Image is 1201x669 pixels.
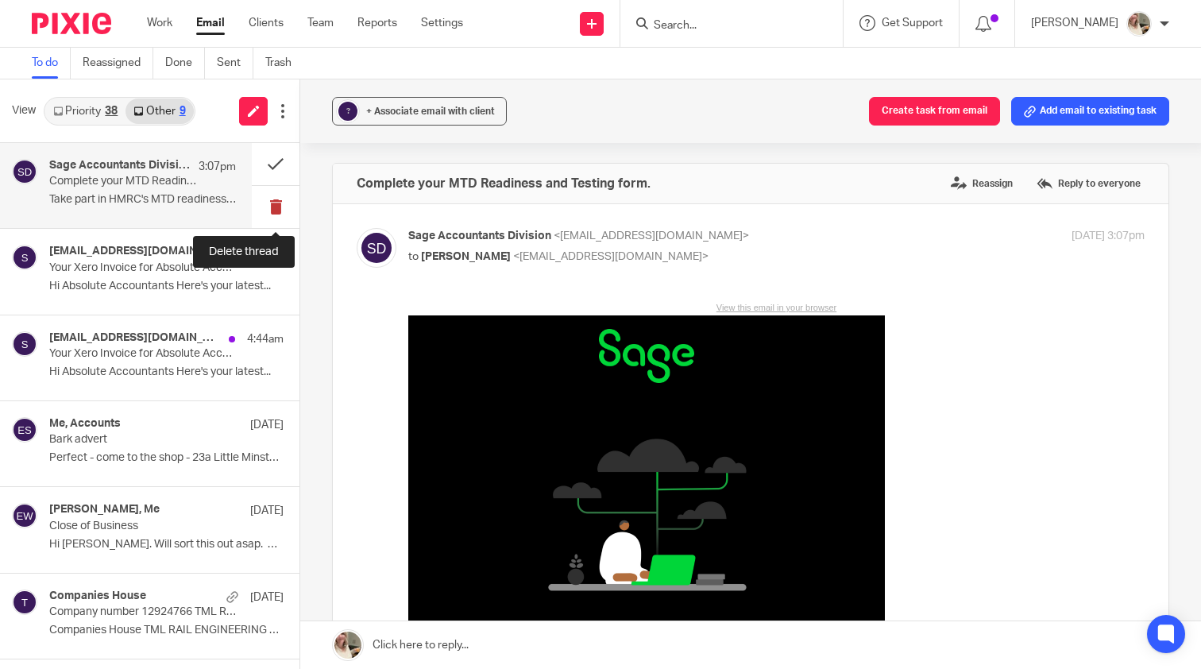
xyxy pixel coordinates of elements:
span: <[EMAIL_ADDRESS][DOMAIN_NAME]> [513,251,709,262]
p: Hi Absolute Accountants Here's your latest... [49,365,284,379]
a: Other9 [126,99,193,124]
div: 38 [105,106,118,117]
p: Hi Absolute Accountants Here's your latest... [49,280,284,293]
h2: Take part in HMRC's MTD readiness & testing initiative. [32,377,445,445]
h4: Me, Accounts [49,417,121,431]
a: View this email in your browser [308,3,428,13]
button: Create task from email [869,97,1000,126]
h4: [EMAIL_ADDRESS][DOMAIN_NAME] [49,245,221,258]
img: Sage [191,29,286,83]
a: Reports [357,15,397,31]
span: Sage Accountants Division [408,230,551,242]
img: svg%3E [357,228,396,268]
span: <[EMAIL_ADDRESS][DOMAIN_NAME]> [554,230,749,242]
div: ? [338,102,357,121]
button: ? + Associate email with client [332,97,507,126]
p: Perfect - come to the shop - 23a Little Minster... [49,451,284,465]
p: 3:07pm [199,159,236,175]
a: Trash [265,48,303,79]
p: Your Xero Invoice for Absolute Accountants [49,261,237,275]
p: Company number 12924766 TML RAIL ENGINEERING LTD [49,605,237,619]
p: [DATE] [250,417,284,433]
span: [PERSON_NAME] [421,251,511,262]
img: svg%3E [12,503,37,528]
a: Reassigned [83,48,153,79]
a: Email [196,15,225,31]
a: To do [32,48,71,79]
p: Take part in HMRC's MTD readiness and testing... [49,193,236,207]
p: Hi [PERSON_NAME], [32,549,445,568]
img: A3ABFD03-94E6-44F9-A09D-ED751F5F1762.jpeg [1126,11,1152,37]
a: Complete the form [182,474,294,488]
a: Sent [217,48,253,79]
p: [DATE] [250,590,284,605]
p: Your Xero Invoice for Absolute Accountants [49,347,237,361]
a: Work [147,15,172,31]
p: [DATE] [250,503,284,519]
a: Settings [421,15,463,31]
label: Reply to everyone [1033,172,1145,195]
p: [PERSON_NAME] [1031,15,1118,31]
h4: [EMAIL_ADDRESS][DOMAIN_NAME] [49,331,221,345]
label: Reassign [947,172,1017,195]
div: 9 [180,106,186,117]
button: Add email to existing task [1011,97,1169,126]
a: Done [165,48,205,79]
p: 4:44am [247,331,284,347]
img: svg%3E [12,245,37,270]
p: Complete your MTD Readiness and Testing form. [49,175,199,188]
p: [DATE] 3:07pm [1072,228,1145,245]
img: svg%3E [12,590,37,615]
strong: As a Sage member, we'd like to invite your practice to take part in HMRC’s MTD readiness and test... [32,590,427,622]
p: Close of Business [49,520,237,533]
h4: Complete your MTD Readiness and Testing form. [357,176,651,191]
span: + Associate email with client [366,106,495,116]
h4: Sage Accountants Division [49,159,191,172]
span: to [408,251,419,262]
p: Bark advert [49,433,237,447]
img: svg%3E [12,159,37,184]
h4: [PERSON_NAME], Me [49,503,160,516]
p: Companies House TML RAIL ENGINEERING LTD You... [49,624,284,637]
span: Get Support [882,17,943,29]
span: View [12,102,36,119]
img: svg%3E [12,331,37,357]
span: This will help you and your clients get ready in time for the changes ahead of [DATE]. [32,628,410,660]
p: Hi [PERSON_NAME]. Will sort this out asap. Many... [49,538,284,551]
a: Clients [249,15,284,31]
img: svg%3E [12,417,37,443]
p: 5:50am [247,245,284,261]
img: Pixie [32,13,111,34]
a: Team [307,15,334,31]
input: Search [652,19,795,33]
h4: Companies House [49,590,146,603]
a: Priority38 [45,99,126,124]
